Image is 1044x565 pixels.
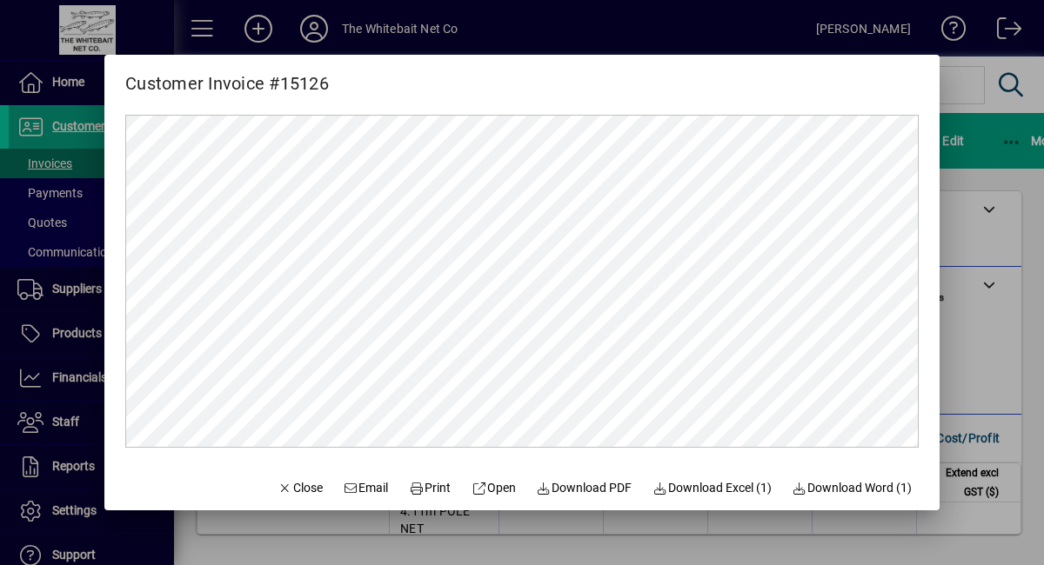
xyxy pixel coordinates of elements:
span: Download Excel (1) [652,479,772,497]
button: Print [402,472,458,503]
span: Download PDF [537,479,632,497]
span: Print [409,479,451,497]
a: Open [465,472,523,503]
a: Download PDF [530,472,639,503]
span: Close [278,479,323,497]
span: Email [344,479,389,497]
span: Open [472,479,516,497]
button: Close [271,472,330,503]
h2: Customer Invoice #15126 [104,55,350,97]
span: Download Word (1) [793,479,913,497]
button: Download Excel (1) [646,472,779,503]
button: Download Word (1) [786,472,920,503]
button: Email [337,472,396,503]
